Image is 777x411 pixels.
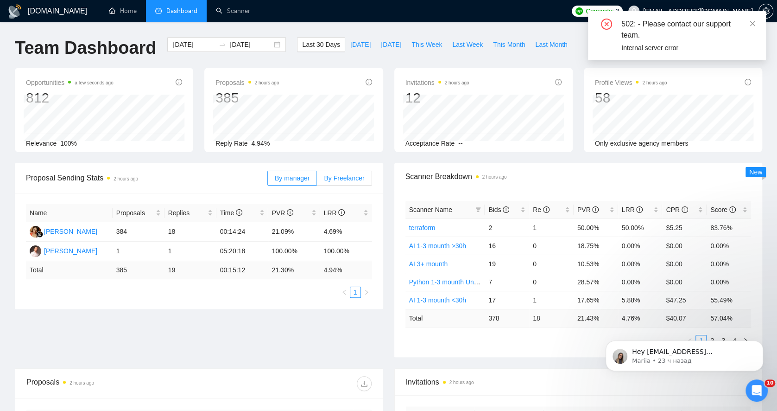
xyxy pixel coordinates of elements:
img: MV [30,226,41,238]
span: setting [759,7,773,15]
time: 2 hours ago [449,380,474,385]
div: 385 [215,89,279,107]
span: [DATE] [350,39,371,50]
td: 0.00% [618,273,663,291]
span: info-circle [366,79,372,85]
div: 812 [26,89,114,107]
td: 5.88% [618,291,663,309]
span: Invitations [405,77,469,88]
td: 0.00% [707,273,751,291]
a: searchScanner [216,7,250,15]
span: Dashboard [166,7,197,15]
td: 28.57% [574,273,618,291]
td: 0.00% [707,255,751,273]
span: download [357,380,371,387]
td: 0.00% [618,237,663,255]
img: DP [30,245,41,257]
a: AI 1-3 mounth >30h [409,242,466,250]
td: 50.00% [574,218,618,237]
td: 2 [485,218,529,237]
li: 1 [350,287,361,298]
span: Last Month [535,39,567,50]
span: info-circle [503,206,509,213]
button: This Month [488,37,530,52]
h1: Team Dashboard [15,37,156,59]
span: info-circle [592,206,599,213]
td: 0 [529,255,574,273]
td: 21.09% [268,222,320,242]
span: This Week [411,39,442,50]
span: Score [710,206,735,213]
span: Scanner Name [409,206,452,213]
td: 1 [529,218,574,237]
td: Total [405,309,485,327]
span: 4.94% [252,140,270,147]
span: This Month [493,39,525,50]
span: info-circle [636,206,643,213]
span: -- [458,140,462,147]
time: 2 hours ago [482,174,507,180]
td: 4.76 % [618,309,663,327]
span: [DATE] [381,39,401,50]
li: Previous Page [339,287,350,298]
span: to [219,41,226,48]
td: 100.00% [320,242,372,261]
span: Scanner Breakdown [405,171,752,182]
span: dashboard [155,7,162,14]
span: right [364,289,369,295]
span: Last 30 Days [302,39,340,50]
button: [DATE] [345,37,376,52]
td: 385 [113,261,164,279]
td: 05:20:18 [216,242,268,261]
span: Opportunities [26,77,114,88]
td: 17.65% [574,291,618,309]
span: Time [220,209,242,217]
button: setting [758,4,773,19]
div: 58 [595,89,667,107]
a: homeHome [109,7,137,15]
time: 2 hours ago [642,80,667,85]
span: filter [475,207,481,212]
td: Total [26,261,113,279]
span: By Freelancer [324,174,364,182]
span: info-circle [729,206,736,213]
div: 502: - Please contact our support team. [621,19,755,41]
td: $ 40.07 [662,309,707,327]
span: filter [474,203,483,217]
span: Only exclusive agency members [595,140,689,147]
button: This Week [406,37,447,52]
td: 0.00% [707,237,751,255]
span: info-circle [543,206,550,213]
div: [PERSON_NAME] [44,246,97,256]
time: 2 hours ago [255,80,279,85]
td: 19 [164,261,216,279]
td: 17 [485,291,529,309]
span: Reply Rate [215,140,247,147]
span: info-circle [287,209,293,216]
span: By manager [275,174,310,182]
span: New [749,168,762,176]
img: upwork-logo.png [575,7,583,15]
span: info-circle [682,206,688,213]
a: Python 1-3 mounth Unspecified h [409,278,505,286]
time: a few seconds ago [75,80,113,85]
span: swap-right [219,41,226,48]
td: 18 [164,222,216,242]
input: Start date [173,39,215,50]
td: 21.30 % [268,261,320,279]
td: 0 [529,237,574,255]
span: LRR [622,206,643,213]
a: 1 [350,287,360,297]
td: $47.25 [662,291,707,309]
span: Replies [168,208,206,218]
button: download [357,376,372,391]
div: Proposals [26,376,199,391]
td: 55.49% [707,291,751,309]
td: 1 [529,291,574,309]
button: left [339,287,350,298]
time: 2 hours ago [69,380,94,385]
span: Proposals [116,208,154,218]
